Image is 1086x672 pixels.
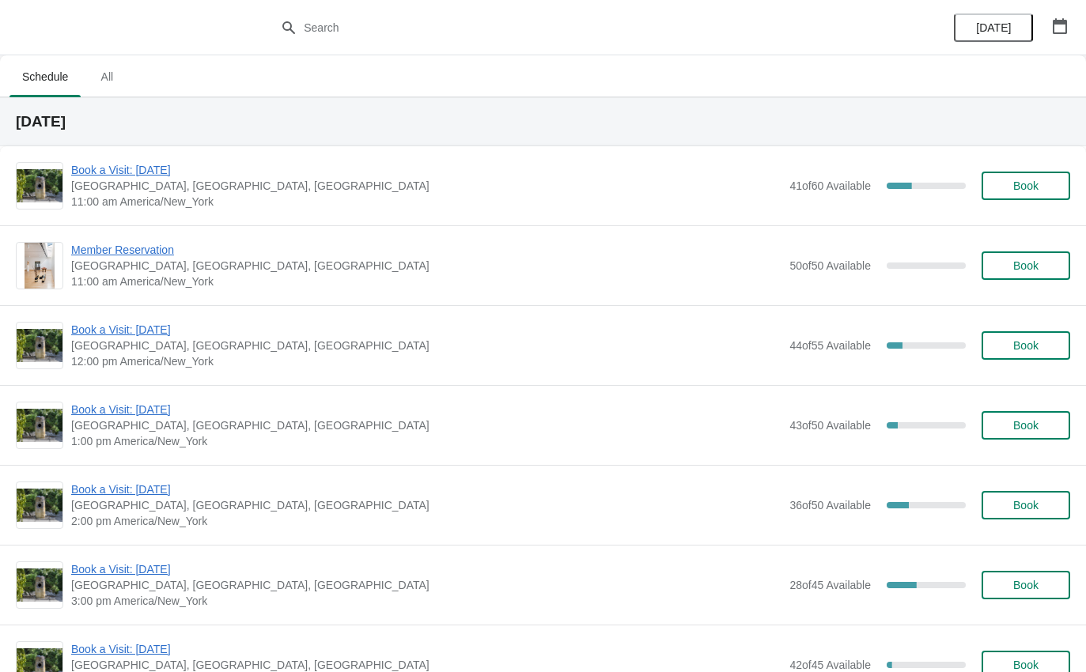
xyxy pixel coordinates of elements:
span: 44 of 55 Available [789,339,871,352]
span: Book a Visit: [DATE] [71,162,781,178]
span: 1:00 pm America/New_York [71,433,781,449]
span: 3:00 pm America/New_York [71,593,781,609]
span: Book a Visit: [DATE] [71,641,781,657]
span: 42 of 45 Available [789,659,871,671]
span: [GEOGRAPHIC_DATA], [GEOGRAPHIC_DATA], [GEOGRAPHIC_DATA] [71,577,781,593]
button: Book [982,571,1070,599]
span: 2:00 pm America/New_York [71,513,781,529]
span: 28 of 45 Available [789,579,871,591]
button: Book [982,331,1070,360]
span: Member Reservation [71,242,781,258]
button: Book [982,411,1070,440]
img: Book a Visit: August 2025 | The Noguchi Museum, 33rd Road, Queens, NY, USA | 1:00 pm America/New_... [17,409,62,442]
span: Book a Visit: [DATE] [71,561,781,577]
span: All [87,62,127,91]
span: Book a Visit: [DATE] [71,481,781,497]
span: Book [1013,419,1039,432]
span: Book [1013,339,1039,352]
span: [DATE] [976,21,1011,34]
span: Book [1013,179,1039,192]
span: [GEOGRAPHIC_DATA], [GEOGRAPHIC_DATA], [GEOGRAPHIC_DATA] [71,417,781,433]
span: Book a Visit: [DATE] [71,402,781,417]
img: Book a Visit: August 2025 | The Noguchi Museum, 33rd Road, Queens, NY, USA | 11:00 am America/New... [17,169,62,202]
span: 41 of 60 Available [789,179,871,192]
span: Book [1013,259,1039,272]
span: 43 of 50 Available [789,419,871,432]
span: Schedule [9,62,81,91]
span: 50 of 50 Available [789,259,871,272]
span: [GEOGRAPHIC_DATA], [GEOGRAPHIC_DATA], [GEOGRAPHIC_DATA] [71,338,781,353]
img: Book a Visit: August 2025 | The Noguchi Museum, 33rd Road, Queens, NY, USA | 2:00 pm America/New_... [17,489,62,522]
span: 11:00 am America/New_York [71,274,781,289]
h2: [DATE] [16,114,1070,130]
span: Book [1013,659,1039,671]
span: [GEOGRAPHIC_DATA], [GEOGRAPHIC_DATA], [GEOGRAPHIC_DATA] [71,258,781,274]
span: [GEOGRAPHIC_DATA], [GEOGRAPHIC_DATA], [GEOGRAPHIC_DATA] [71,178,781,194]
button: Book [982,491,1070,519]
button: Book [982,251,1070,280]
img: Book a Visit: August 2025 | The Noguchi Museum, 33rd Road, Queens, NY, USA | 12:00 pm America/New... [17,329,62,362]
span: Book [1013,579,1039,591]
span: [GEOGRAPHIC_DATA], [GEOGRAPHIC_DATA], [GEOGRAPHIC_DATA] [71,497,781,513]
button: [DATE] [954,13,1033,42]
img: Member Reservation | The Noguchi Museum, 33rd Road, Queens, NY, USA | 11:00 am America/New_York [25,243,55,289]
span: 36 of 50 Available [789,499,871,512]
button: Book [982,172,1070,200]
img: Book a Visit: August 2025 | The Noguchi Museum, 33rd Road, Queens, NY, USA | 3:00 pm America/New_... [17,568,62,602]
span: 11:00 am America/New_York [71,194,781,210]
span: Book a Visit: [DATE] [71,322,781,338]
input: Search [303,13,815,42]
span: Book [1013,499,1039,512]
span: 12:00 pm America/New_York [71,353,781,369]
